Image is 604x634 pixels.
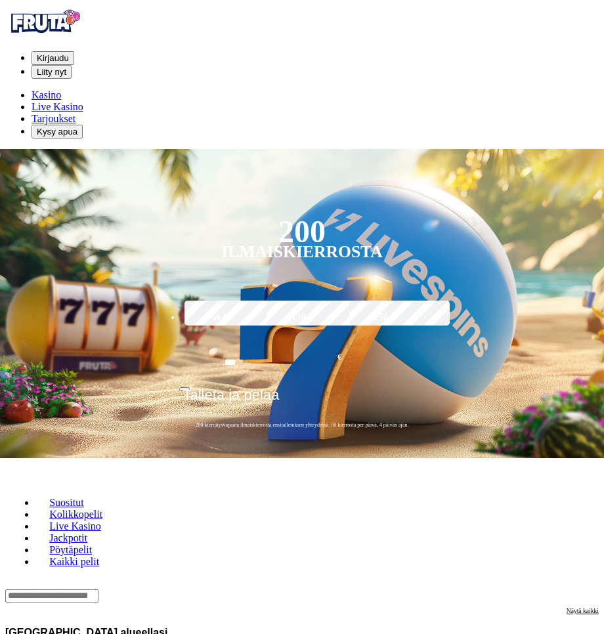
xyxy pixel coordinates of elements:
img: Fruta [5,5,84,38]
span: Kasino [32,89,61,100]
span: 200 ILMAISKIERROSTA ENSIMMÄISELLÄ TALLETUKSELLA [160,462,349,470]
a: Live Kasino [35,517,114,536]
span: Kysy apua [37,127,77,137]
span: € [190,383,194,391]
label: 150 € [263,299,341,337]
div: Ilmaiskierrosta [221,244,383,260]
span: Jackpotit [44,532,93,543]
span: HEDELMÄISEN NOPEAT KOTIUTUKSET JA TALLETUKSET [376,462,563,470]
span: Suositut [44,497,89,508]
a: Kolikkopelit [35,505,116,524]
header: Lobby [5,474,599,615]
div: 200 [278,224,326,240]
label: 250 € [346,299,423,337]
span: € [337,351,341,364]
a: Pöytäpelit [35,540,105,560]
input: Search [5,589,98,602]
button: Liity nyt [32,65,72,79]
button: headphones iconKysy apua [32,125,83,138]
a: Suositut [35,493,97,513]
a: Fruta [5,29,84,40]
button: Talleta ja pelaa [179,386,425,413]
span: Pöytäpelit [44,544,97,555]
span: Kolikkopelit [44,509,108,520]
span: Live Kasino [32,101,83,112]
a: diamond iconKasino [32,89,61,100]
span: Tarjoukset [32,113,75,124]
span: 200 kierrätysvapaata ilmaiskierrosta ensitalletuksen yhteydessä. 50 kierrosta per päivä, 4 päivän... [179,421,425,429]
a: Kaikki pelit [35,552,113,572]
label: 50 € [181,299,259,337]
span: Live Kasino [44,520,106,532]
span: UUSIA HEDELMÄPELEJÄ JOKA VIIKKO [6,462,135,470]
a: Jackpotit [35,528,100,548]
button: Kirjaudu [32,51,74,65]
span: Liity nyt [37,67,66,77]
a: gift-inverted iconTarjoukset [32,113,75,124]
span: Kirjaudu [37,53,69,63]
span: Talleta ja pelaa [183,387,280,413]
a: poker-chip iconLive Kasino [32,101,83,112]
nav: Lobby [5,486,599,578]
span: Kaikki pelit [44,556,104,567]
span: Näytä kaikki [567,607,599,614]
